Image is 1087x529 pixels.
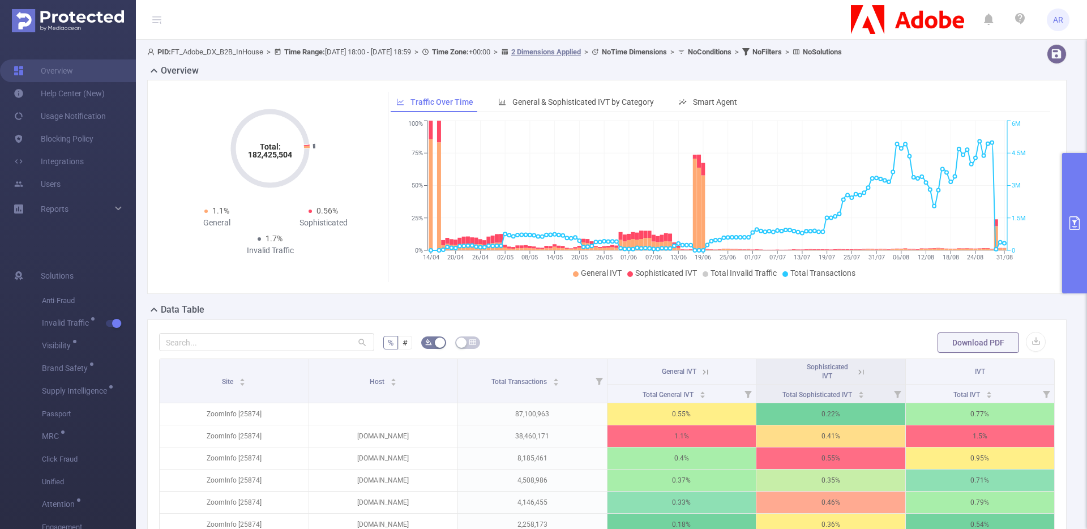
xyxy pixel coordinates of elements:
[756,447,905,469] p: 0.55%
[160,403,309,425] p: ZoomInfo [25874]
[432,48,469,56] b: Time Zone:
[160,447,309,469] p: ZoomInfo [25874]
[740,385,756,403] i: Filter menu
[711,268,777,278] span: Total Invalid Traffic
[581,48,592,56] span: >
[412,150,423,157] tspan: 75%
[390,377,397,383] div: Sort
[42,403,136,425] span: Passport
[756,425,905,447] p: 0.41%
[546,254,563,261] tspan: 14/05
[403,338,408,347] span: #
[1012,215,1026,222] tspan: 1.5M
[458,492,607,513] p: 4,146,455
[161,303,204,317] h2: Data Table
[782,48,793,56] span: >
[14,173,61,195] a: Users
[893,254,909,261] tspan: 06/08
[752,48,782,56] b: No Filters
[390,377,396,380] i: icon: caret-up
[889,385,905,403] i: Filter menu
[643,391,695,399] span: Total General IVT
[942,254,958,261] tspan: 18/08
[42,364,92,372] span: Brand Safety
[469,339,476,345] i: icon: table
[790,268,855,278] span: Total Transactions
[720,254,736,261] tspan: 25/06
[695,254,711,261] tspan: 19/06
[782,391,854,399] span: Total Sophisticated IVT
[42,432,63,440] span: MRC
[807,363,848,380] span: Sophisticated IVT
[425,339,432,345] i: icon: bg-colors
[596,254,612,261] tspan: 26/05
[239,377,246,383] div: Sort
[159,333,374,351] input: Search...
[14,82,105,105] a: Help Center (New)
[858,390,865,393] i: icon: caret-up
[212,206,229,215] span: 1.1%
[511,48,581,56] u: 2 Dimensions Applied
[497,254,513,261] tspan: 02/05
[160,425,309,447] p: ZoomInfo [25874]
[553,377,559,383] div: Sort
[1012,247,1015,254] tspan: 0
[906,447,1055,469] p: 0.95%
[41,264,74,287] span: Solutions
[42,289,136,312] span: Anti-Fraud
[635,268,697,278] span: Sophisticated IVT
[14,105,106,127] a: Usage Notification
[161,64,199,78] h2: Overview
[41,204,69,214] span: Reports
[266,234,283,243] span: 1.7%
[42,319,93,327] span: Invalid Traffic
[688,48,731,56] b: No Conditions
[42,387,111,395] span: Supply Intelligence
[906,425,1055,447] p: 1.5%
[415,247,423,254] tspan: 0%
[42,471,136,493] span: Unified
[388,338,393,347] span: %
[986,390,992,396] div: Sort
[662,368,696,376] span: General IVT
[607,425,756,447] p: 1.1%
[996,254,1012,261] tspan: 31/08
[458,470,607,491] p: 4,508,986
[967,254,983,261] tspan: 24/08
[906,470,1055,491] p: 0.71%
[458,447,607,469] p: 8,185,461
[693,97,737,106] span: Smart Agent
[670,254,686,261] tspan: 13/06
[858,390,865,396] div: Sort
[553,381,559,385] i: icon: caret-down
[270,217,376,229] div: Sophisticated
[571,254,587,261] tspan: 20/05
[1012,150,1026,157] tspan: 4.5M
[591,359,607,403] i: Filter menu
[370,378,386,386] span: Host
[756,470,905,491] p: 0.35%
[309,492,458,513] p: [DOMAIN_NAME]
[607,447,756,469] p: 0.4%
[447,254,464,261] tspan: 20/04
[553,377,559,380] i: icon: caret-up
[222,378,235,386] span: Site
[42,342,75,349] span: Visibility
[309,470,458,491] p: [DOMAIN_NAME]
[1012,121,1021,128] tspan: 6M
[975,368,985,376] span: IVT
[472,254,488,261] tspan: 26/04
[756,492,905,513] p: 0.46%
[309,425,458,447] p: [DOMAIN_NAME]
[700,390,706,393] i: icon: caret-up
[731,48,742,56] span: >
[819,254,835,261] tspan: 19/07
[408,121,423,128] tspan: 100%
[164,217,270,229] div: General
[309,447,458,469] p: [DOMAIN_NAME]
[607,470,756,491] p: 0.37%
[42,448,136,471] span: Click Fraud
[160,470,309,491] p: ZoomInfo [25874]
[700,394,706,397] i: icon: caret-down
[1053,8,1063,31] span: AR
